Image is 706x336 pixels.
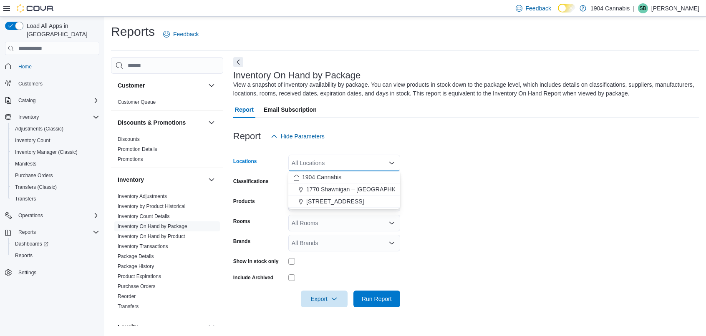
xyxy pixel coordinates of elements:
[15,137,50,144] span: Inventory Count
[23,22,99,38] span: Load All Apps in [GEOGRAPHIC_DATA]
[15,62,35,72] a: Home
[118,253,154,260] span: Package Details
[2,226,103,238] button: Reports
[306,185,417,193] span: 1770 Shawnigan – [GEOGRAPHIC_DATA]
[111,97,223,110] div: Customer
[281,132,325,140] span: Hide Parameters
[118,293,136,300] span: Reorder
[118,273,161,280] span: Product Expirations
[362,295,392,303] span: Run Report
[118,156,143,163] span: Promotions
[12,124,99,134] span: Adjustments (Classic)
[118,303,139,310] span: Transfers
[15,112,42,122] button: Inventory
[590,3,630,13] p: 1904 Cannabis
[264,101,317,118] span: Email Subscription
[18,269,36,276] span: Settings
[233,57,243,67] button: Next
[118,81,205,90] button: Customer
[118,263,154,270] span: Package History
[118,136,140,142] a: Discounts
[306,291,343,307] span: Export
[118,233,185,240] span: Inventory On Hand by Product
[12,194,99,204] span: Transfers
[233,158,257,165] label: Locations
[12,182,99,192] span: Transfers (Classic)
[18,97,35,104] span: Catalog
[118,118,186,127] h3: Discounts & Promotions
[18,80,43,87] span: Customers
[640,3,646,13] span: SB
[12,135,54,145] a: Inventory Count
[15,95,39,105] button: Catalog
[15,112,99,122] span: Inventory
[267,128,328,145] button: Hide Parameters
[233,80,695,98] div: View a snapshot of inventory availability by package. You can view products in stock down to the ...
[233,274,273,281] label: Include Archived
[233,218,250,225] label: Rooms
[288,171,400,208] div: Choose from the following options
[2,60,103,72] button: Home
[12,159,99,169] span: Manifests
[17,4,54,13] img: Cova
[118,223,187,229] a: Inventory On Hand by Package
[118,283,156,290] span: Purchase Orders
[173,30,199,38] span: Feedback
[118,303,139,309] a: Transfers
[12,239,99,249] span: Dashboards
[15,227,99,237] span: Reports
[233,131,261,141] h3: Report
[118,203,186,210] span: Inventory by Product Historical
[2,210,103,221] button: Operations
[118,176,205,184] button: Inventory
[118,176,144,184] h3: Inventory
[118,81,145,90] h3: Customer
[233,238,250,245] label: Brands
[15,211,46,221] button: Operations
[118,99,156,105] a: Customer Queue
[207,118,217,128] button: Discounts & Promotions
[15,211,99,221] span: Operations
[118,193,167,199] a: Inventory Adjustments
[8,135,103,146] button: Inventory Count
[15,241,48,247] span: Dashboards
[118,146,157,153] span: Promotion Details
[2,78,103,90] button: Customers
[118,273,161,279] a: Product Expirations
[301,291,348,307] button: Export
[233,70,361,80] h3: Inventory On Hand by Package
[233,258,279,265] label: Show in stock only
[388,240,395,246] button: Open list of options
[118,323,205,331] button: Loyalty
[118,213,170,219] a: Inventory Count Details
[12,194,39,204] a: Transfers
[118,233,185,239] a: Inventory On Hand by Product
[15,267,99,278] span: Settings
[12,171,99,181] span: Purchase Orders
[18,114,39,120] span: Inventory
[288,196,400,208] button: [STREET_ADDRESS]
[388,220,395,226] button: Open list of options
[12,182,60,192] a: Transfers (Classic)
[207,80,217,90] button: Customer
[15,78,99,89] span: Customers
[8,123,103,135] button: Adjustments (Classic)
[2,266,103,278] button: Settings
[111,23,155,40] h1: Reports
[2,111,103,123] button: Inventory
[15,268,40,278] a: Settings
[651,3,699,13] p: [PERSON_NAME]
[233,178,269,185] label: Classifications
[15,125,63,132] span: Adjustments (Classic)
[306,197,364,206] span: [STREET_ADDRESS]
[353,291,400,307] button: Run Report
[558,4,575,13] input: Dark Mode
[118,118,205,127] button: Discounts & Promotions
[18,63,32,70] span: Home
[8,250,103,261] button: Reports
[15,61,99,71] span: Home
[118,136,140,143] span: Discounts
[207,322,217,332] button: Loyalty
